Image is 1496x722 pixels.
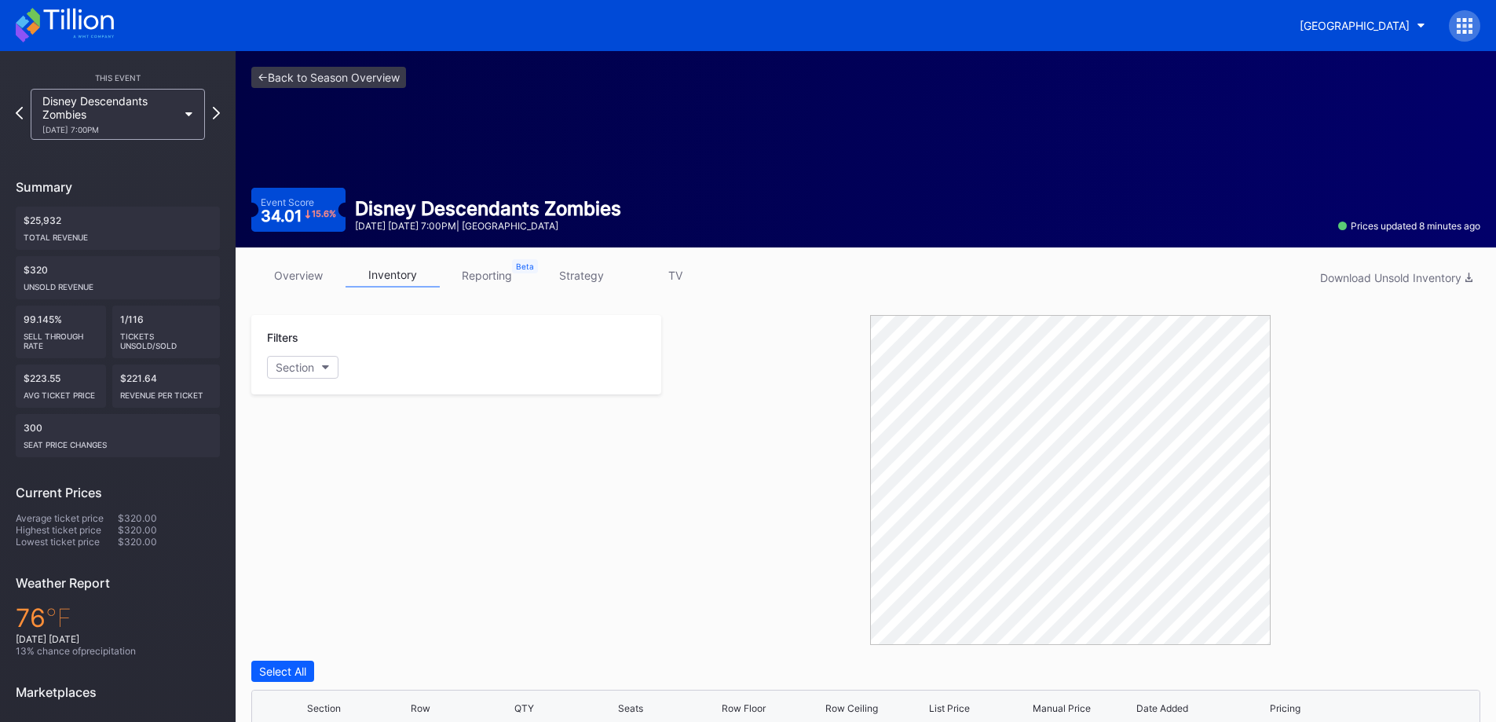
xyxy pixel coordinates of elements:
div: Summary [16,179,220,195]
div: $320.00 [118,512,220,524]
div: 99.145% [16,306,106,358]
div: $320 [16,256,220,299]
div: Select All [259,665,306,678]
div: Row Floor [722,702,766,714]
div: Disney Descendants Zombies [42,94,177,134]
div: Pricing [1270,702,1300,714]
div: Seats [618,702,643,714]
div: Date Added [1136,702,1188,714]
div: Row Ceiling [825,702,878,714]
button: [GEOGRAPHIC_DATA] [1288,11,1437,40]
div: Total Revenue [24,226,212,242]
div: $221.64 [112,365,221,408]
div: Event Score [261,196,314,208]
div: Unsold Revenue [24,276,212,291]
div: Section [307,702,341,714]
a: inventory [346,263,440,288]
div: Lowest ticket price [16,536,118,548]
div: Section [276,361,314,374]
div: Current Prices [16,485,220,500]
div: 76 [16,603,220,633]
a: <-Back to Season Overview [251,67,406,88]
div: This Event [16,73,220,82]
div: Disney Descendants Zombies [355,197,621,220]
div: 34.01 [261,208,337,224]
div: $25,932 [16,207,220,250]
div: [DATE] [DATE] [16,633,220,645]
button: Download Unsold Inventory [1312,267,1480,288]
div: Weather Report [16,575,220,591]
div: Avg ticket price [24,384,98,400]
div: Prices updated 8 minutes ago [1338,220,1480,232]
div: Sell Through Rate [24,325,98,350]
div: Revenue per ticket [120,384,213,400]
div: [DATE] 7:00PM [42,125,177,134]
div: 13 % chance of precipitation [16,645,220,657]
div: QTY [514,702,534,714]
div: Marketplaces [16,684,220,700]
div: Download Unsold Inventory [1320,271,1472,284]
a: overview [251,263,346,288]
button: Section [267,356,338,379]
div: Filters [267,331,646,344]
div: [DATE] [DATE] 7:00PM | [GEOGRAPHIC_DATA] [355,220,621,232]
div: List Price [929,702,970,714]
div: [GEOGRAPHIC_DATA] [1300,19,1410,32]
div: Tickets Unsold/Sold [120,325,213,350]
span: ℉ [46,603,71,633]
div: $320.00 [118,524,220,536]
a: reporting [440,263,534,288]
div: 15.6 % [312,210,336,218]
a: TV [628,263,722,288]
div: 300 [16,414,220,457]
div: Average ticket price [16,512,118,524]
div: seat price changes [24,434,212,449]
div: 1/116 [112,306,221,358]
div: Manual Price [1033,702,1091,714]
div: Row [411,702,430,714]
div: Highest ticket price [16,524,118,536]
div: $223.55 [16,365,106,408]
button: Select All [251,661,314,682]
a: strategy [534,263,628,288]
div: $320.00 [118,536,220,548]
